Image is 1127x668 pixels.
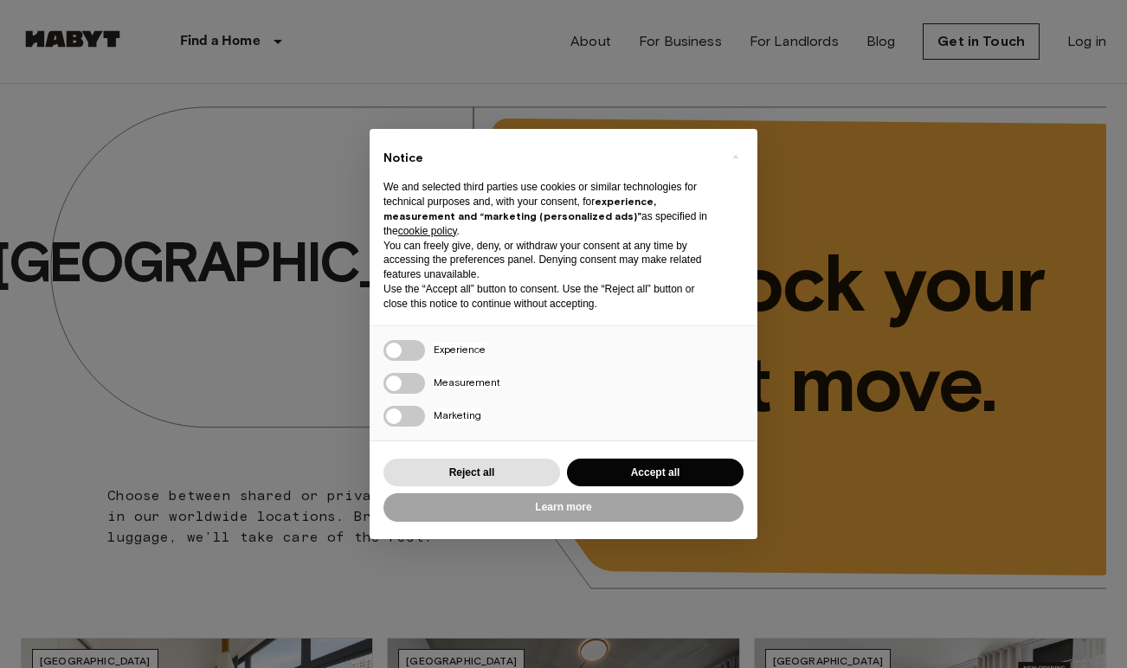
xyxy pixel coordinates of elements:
button: Accept all [567,459,744,487]
span: Marketing [434,408,481,421]
h2: Notice [383,150,716,167]
button: Close this notice [721,143,749,170]
span: Measurement [434,376,500,389]
button: Learn more [383,493,744,522]
strong: experience, measurement and “marketing (personalized ads)” [383,195,656,222]
a: cookie policy [398,225,457,237]
p: You can freely give, deny, or withdraw your consent at any time by accessing the preferences pane... [383,239,716,282]
span: Experience [434,343,486,356]
button: Reject all [383,459,560,487]
p: Use the “Accept all” button to consent. Use the “Reject all” button or close this notice to conti... [383,282,716,312]
span: × [732,146,738,167]
p: We and selected third parties use cookies or similar technologies for technical purposes and, wit... [383,180,716,238]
